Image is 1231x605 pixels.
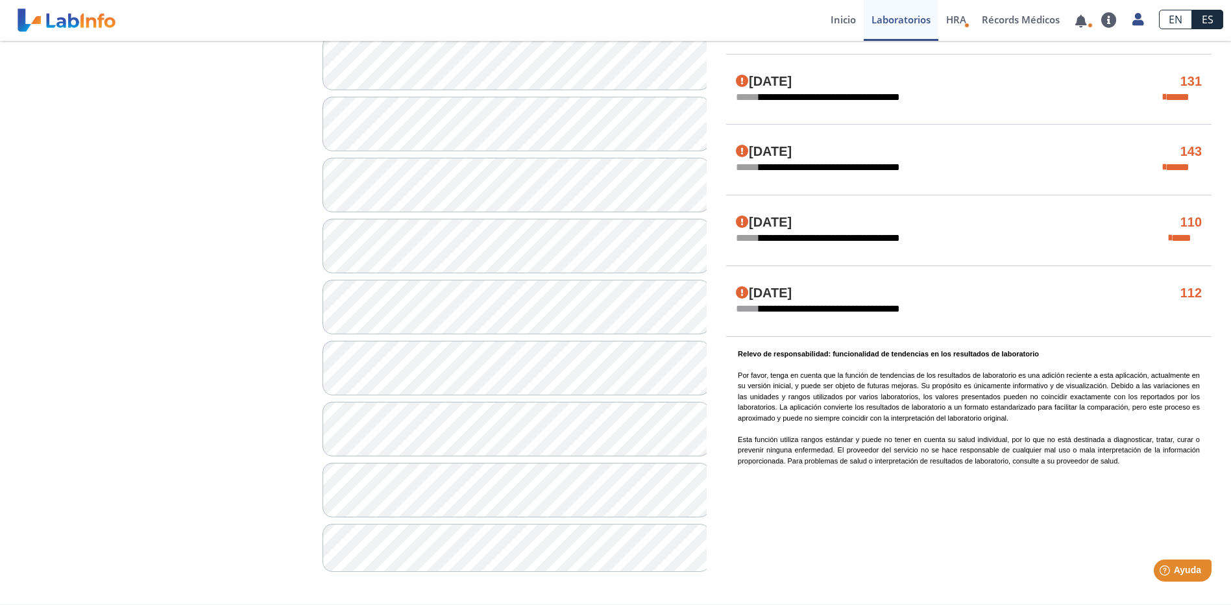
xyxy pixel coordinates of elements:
iframe: Help widget launcher [1115,554,1217,591]
h4: [DATE] [736,286,792,301]
h4: [DATE] [736,144,792,160]
h4: [DATE] [736,215,792,230]
a: ES [1192,10,1223,29]
h4: 143 [1180,144,1202,160]
h4: [DATE] [736,74,792,90]
h4: 112 [1180,286,1202,301]
b: Relevo de responsabilidad: funcionalidad de tendencias en los resultados de laboratorio [738,350,1039,358]
p: Por favor, tenga en cuenta que la función de tendencias de los resultados de laboratorio es una a... [738,349,1200,467]
h4: 131 [1180,74,1202,90]
a: EN [1159,10,1192,29]
span: HRA [946,13,966,26]
h4: 110 [1180,215,1202,230]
